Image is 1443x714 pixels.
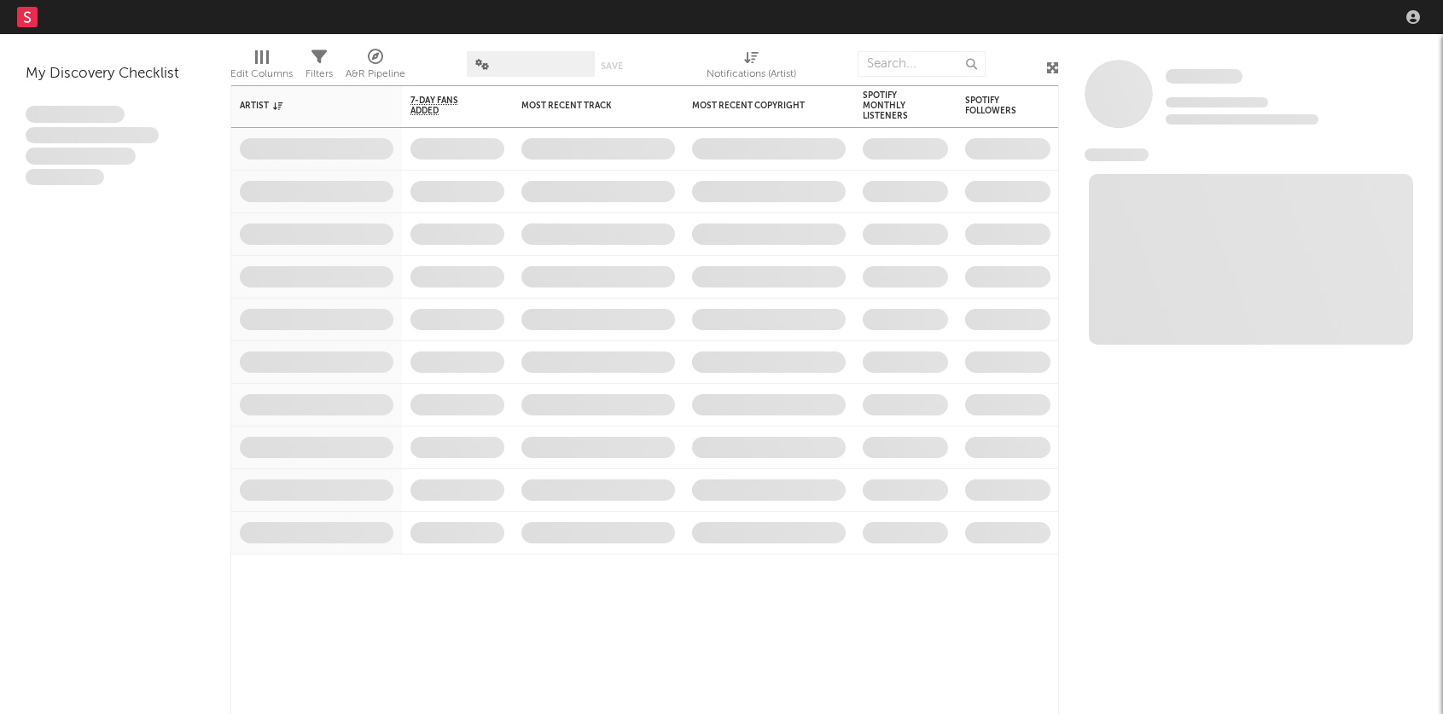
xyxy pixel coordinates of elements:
span: Some Artist [1166,69,1242,84]
div: A&R Pipeline [346,64,405,84]
div: A&R Pipeline [346,43,405,92]
div: Filters [305,43,333,92]
span: Praesent ac interdum [26,148,136,165]
span: Tracking Since: [DATE] [1166,97,1268,107]
span: Integer aliquet in purus et [26,127,159,144]
div: Spotify Monthly Listeners [863,90,922,121]
input: Search... [858,51,986,77]
div: Notifications (Artist) [707,64,796,84]
span: 7-Day Fans Added [410,96,479,116]
a: Some Artist [1166,68,1242,85]
div: Notifications (Artist) [707,43,796,92]
span: Aliquam viverra [26,169,104,186]
div: Filters [305,64,333,84]
div: Edit Columns [230,64,293,84]
div: Spotify Followers [965,96,1025,116]
span: Lorem ipsum dolor [26,106,125,123]
button: Save [601,61,623,71]
div: Edit Columns [230,43,293,92]
div: Most Recent Track [521,101,649,111]
div: Most Recent Copyright [692,101,820,111]
span: 0 fans last week [1166,114,1318,125]
span: News Feed [1085,148,1149,161]
div: My Discovery Checklist [26,64,205,84]
div: Artist [240,101,368,111]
